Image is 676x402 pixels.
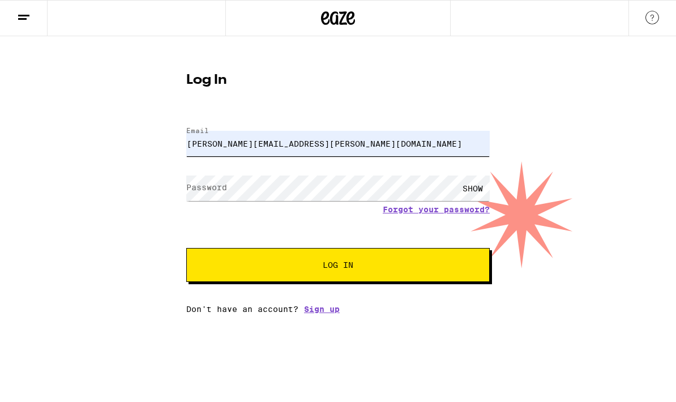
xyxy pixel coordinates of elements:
span: Log In [323,261,353,269]
div: SHOW [456,176,490,201]
a: Forgot your password? [383,205,490,214]
label: Password [186,183,227,192]
input: Email [186,131,490,156]
h1: Log In [186,74,490,87]
label: Email [186,127,209,134]
button: Log In [186,248,490,282]
div: Don't have an account? [186,305,490,314]
a: Sign up [304,305,340,314]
